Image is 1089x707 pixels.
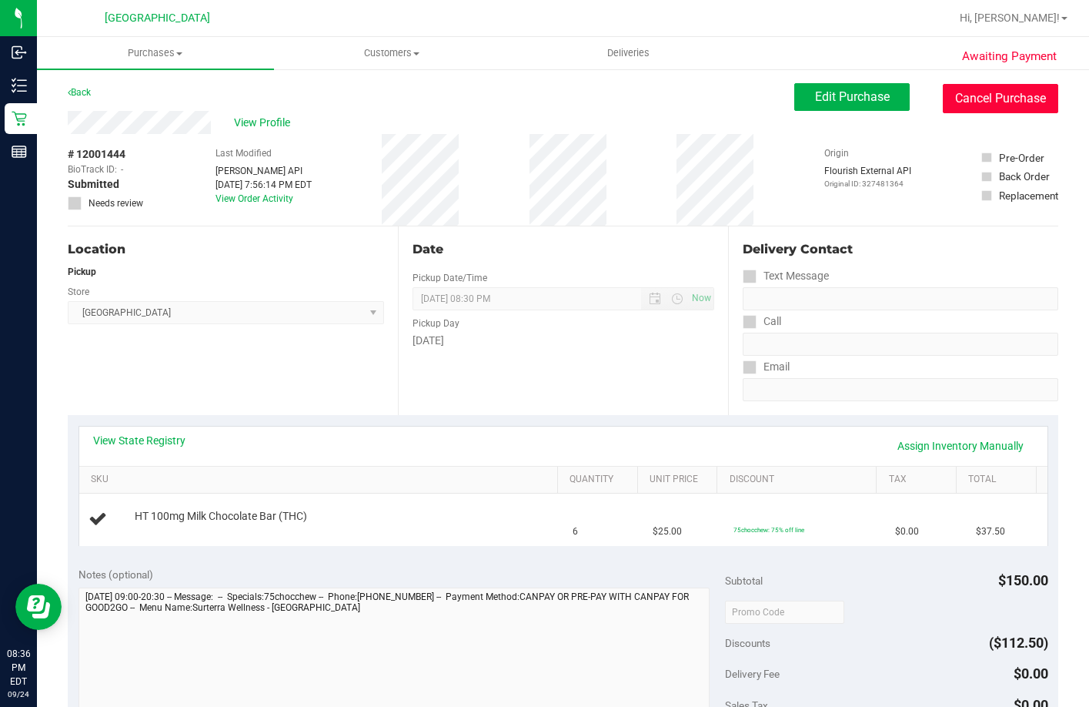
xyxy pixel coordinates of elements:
span: Submitted [68,176,119,193]
span: # 12001444 [68,146,125,163]
span: ($112.50) [989,635,1048,651]
div: [DATE] [413,333,714,349]
div: Replacement [999,188,1058,203]
label: Last Modified [215,146,272,160]
span: $0.00 [895,524,919,539]
span: Notes (optional) [79,568,153,581]
inline-svg: Inventory [12,78,27,93]
p: Original ID: 327481364 [824,178,911,189]
div: Delivery Contact [743,240,1058,259]
p: 08:36 PM EDT [7,647,30,689]
span: $0.00 [1014,665,1048,682]
div: Flourish External API [824,164,911,189]
a: Customers [274,37,511,69]
span: $150.00 [998,572,1048,588]
div: Location [68,240,384,259]
a: Purchases [37,37,274,69]
div: Date [413,240,714,259]
inline-svg: Retail [12,111,27,126]
inline-svg: Inbound [12,45,27,60]
label: Call [743,310,781,333]
label: Origin [824,146,849,160]
span: Purchases [37,46,274,60]
a: Total [968,474,1030,486]
span: Awaiting Payment [962,48,1057,65]
a: Unit Price [650,474,711,486]
p: 09/24 [7,689,30,700]
span: 75chocchew: 75% off line [733,526,804,534]
inline-svg: Reports [12,144,27,159]
input: Format: (999) 999-9999 [743,333,1058,356]
span: $25.00 [653,524,682,539]
span: - [121,163,123,176]
span: Discounts [725,629,770,657]
a: View Order Activity [215,193,293,204]
div: [PERSON_NAME] API [215,164,312,178]
button: Edit Purchase [794,83,910,111]
span: Subtotal [725,575,763,587]
button: Cancel Purchase [943,84,1058,113]
span: BioTrack ID: [68,163,117,176]
input: Format: (999) 999-9999 [743,287,1058,310]
span: Edit Purchase [815,89,890,104]
iframe: Resource center [15,584,62,630]
span: 6 [573,524,578,539]
a: Quantity [570,474,631,486]
span: Customers [275,46,510,60]
strong: Pickup [68,266,96,277]
span: [GEOGRAPHIC_DATA] [105,12,210,25]
a: Back [68,87,91,98]
span: $37.50 [976,524,1005,539]
span: Deliveries [586,46,670,60]
a: SKU [91,474,552,486]
label: Pickup Day [413,317,459,330]
a: Discount [730,474,871,486]
label: Store [68,285,89,299]
span: HT 100mg Milk Chocolate Bar (THC) [135,509,307,524]
span: Hi, [PERSON_NAME]! [960,12,1060,24]
input: Promo Code [725,601,844,624]
span: Needs review [89,196,143,210]
div: [DATE] 7:56:14 PM EDT [215,178,312,192]
a: Tax [889,474,950,486]
div: Back Order [999,169,1050,184]
span: View Profile [234,115,296,131]
label: Text Message [743,265,829,287]
a: Assign Inventory Manually [887,433,1034,459]
span: Delivery Fee [725,668,780,680]
div: Pre-Order [999,150,1044,166]
a: Deliveries [510,37,747,69]
label: Pickup Date/Time [413,271,487,285]
label: Email [743,356,790,378]
a: View State Registry [93,433,185,448]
